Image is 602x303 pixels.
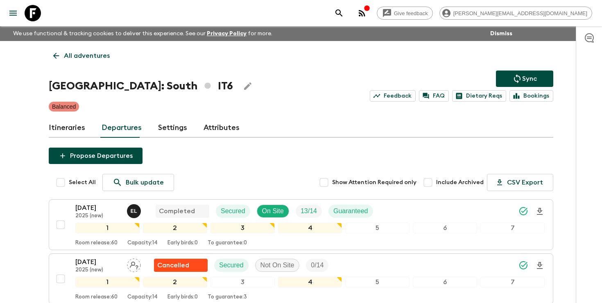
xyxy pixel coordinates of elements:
p: Sync [522,74,537,84]
a: Dietary Reqs [452,90,506,102]
button: Dismiss [488,28,514,39]
div: 2 [143,223,207,233]
a: Bulk update [102,174,174,191]
button: search adventures [331,5,347,21]
p: Capacity: 14 [127,294,158,301]
div: 4 [278,277,342,287]
p: To guarantee: 3 [208,294,247,301]
p: Not On Site [260,260,294,270]
div: Secured [216,205,250,218]
p: Completed [159,206,195,216]
p: On Site [262,206,284,216]
a: Bookings [509,90,553,102]
p: Cancelled [157,260,189,270]
a: Feedback [370,90,416,102]
svg: Download Onboarding [535,207,545,216]
div: Trip Fill [296,205,322,218]
div: Trip Fill [306,259,328,272]
div: 7 [480,277,545,287]
div: 3 [210,223,275,233]
svg: Synced Successfully [518,206,528,216]
a: Departures [102,118,142,138]
button: CSV Export [487,174,553,191]
div: 6 [413,223,477,233]
p: Guaranteed [333,206,368,216]
button: menu [5,5,21,21]
p: [DATE] [75,257,120,267]
div: 4 [278,223,342,233]
button: Edit Adventure Title [240,78,256,94]
p: Bulk update [126,178,164,187]
div: [PERSON_NAME][EMAIL_ADDRESS][DOMAIN_NAME] [439,7,592,20]
button: [DATE]2025 (new)Eleonora LongobardiCompletedSecuredOn SiteTrip FillGuaranteed1234567Room release:... [49,199,553,250]
a: All adventures [49,48,114,64]
span: Show Attention Required only [332,178,416,187]
h1: [GEOGRAPHIC_DATA]: South IT6 [49,78,233,94]
a: Itineraries [49,118,85,138]
div: 1 [75,223,140,233]
p: Room release: 60 [75,240,118,246]
p: All adventures [64,51,110,61]
a: Privacy Policy [207,31,247,36]
span: Select All [69,178,96,187]
button: Sync adventure departures to the booking engine [496,71,553,87]
div: 7 [480,223,545,233]
button: Propose Departures [49,148,143,164]
p: To guarantee: 0 [208,240,247,246]
p: Capacity: 14 [127,240,158,246]
p: Secured [219,260,244,270]
p: Secured [221,206,245,216]
p: Early birds: 0 [167,240,198,246]
p: We use functional & tracking cookies to deliver this experience. See our for more. [10,26,276,41]
p: Room release: 60 [75,294,118,301]
div: 1 [75,277,140,287]
div: Secured [214,259,249,272]
a: Give feedback [377,7,433,20]
svg: Synced Successfully [518,260,528,270]
span: [PERSON_NAME][EMAIL_ADDRESS][DOMAIN_NAME] [449,10,592,16]
div: 3 [210,277,275,287]
span: Eleonora Longobardi [127,207,143,213]
p: Balanced [52,103,76,111]
div: Flash Pack cancellation [154,259,208,272]
div: 5 [345,223,410,233]
a: FAQ [419,90,449,102]
p: 2025 (new) [75,267,120,273]
a: Settings [158,118,187,138]
p: [DATE] [75,203,120,213]
div: On Site [257,205,289,218]
p: 0 / 14 [311,260,324,270]
div: 6 [413,277,477,287]
p: Early birds: 0 [167,294,198,301]
span: Assign pack leader [127,261,141,267]
p: 13 / 14 [301,206,317,216]
div: Not On Site [255,259,300,272]
span: Include Archived [436,178,484,187]
a: Attributes [204,118,240,138]
svg: Download Onboarding [535,261,545,271]
p: 2025 (new) [75,213,120,219]
span: Give feedback [389,10,432,16]
div: 5 [345,277,410,287]
div: 2 [143,277,207,287]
